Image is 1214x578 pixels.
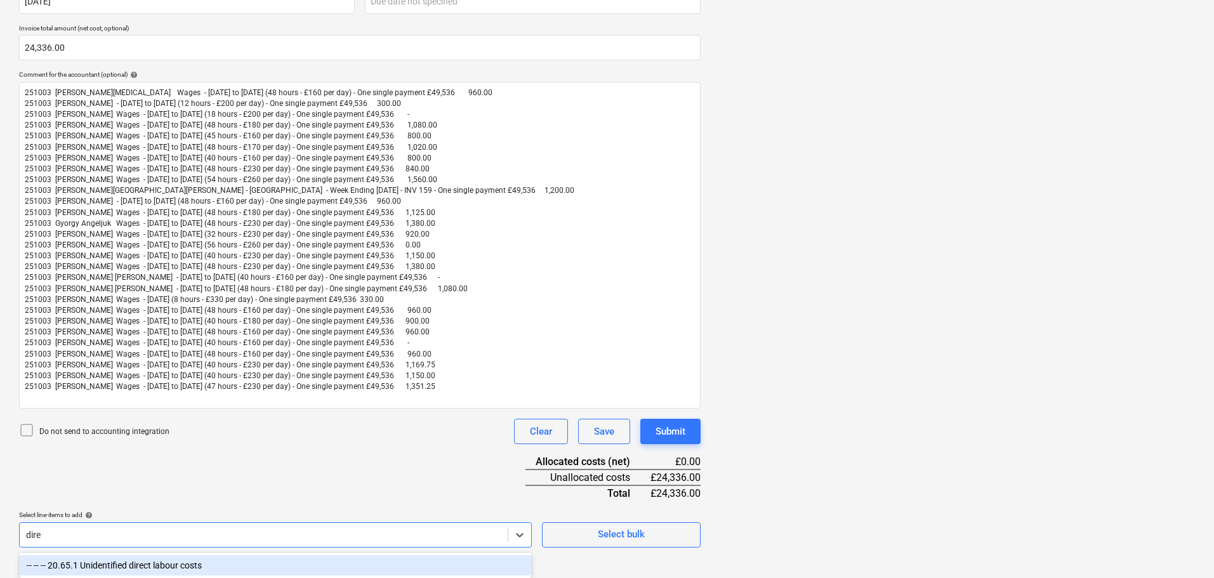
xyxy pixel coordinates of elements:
iframe: Chat Widget [1151,517,1214,578]
p: Do not send to accounting integration [39,426,169,437]
button: Submit [640,419,701,444]
div: £24,336.00 [650,470,701,485]
div: -- -- -- 20.65.1 Unidentified direct labour costs [19,555,532,575]
span: 251003 [PERSON_NAME] Wages - [DATE] to [DATE] (48 hours - £230 per day) - One single payment £49,... [25,164,430,173]
button: Select bulk [542,522,701,548]
div: Allocated costs (net) [525,454,650,470]
button: Clear [514,419,568,444]
span: 251003 Gyorgy Angeljuk Wages - [DATE] to [DATE] (48 hours - £230 per day) - One single payment £4... [25,219,435,228]
span: 251003 [PERSON_NAME] Wages - [DATE] to [DATE] (40 hours - £230 per day) - One single payment £49,... [25,360,435,369]
span: 251003 [PERSON_NAME] Wages - [DATE] to [DATE] (56 hours - £260 per day) - One single payment £49,... [25,240,421,249]
div: Comment for the accountant (optional) [19,70,701,79]
span: help [128,71,138,79]
span: 251003 [PERSON_NAME] Wages - [DATE] to [DATE] (54 hours - £260 per day) - One single payment £49,... [25,175,437,184]
span: 251003 [PERSON_NAME] [PERSON_NAME] - [DATE] to [DATE] (48 hours - £180 per day) - One single paym... [25,284,468,293]
p: Invoice total amount (net cost, optional) [19,24,701,35]
div: Submit [656,423,685,440]
span: 251003 [PERSON_NAME] Wages - [DATE] to [DATE] (18 hours - £200 per day) - One single payment £49,... [25,110,409,119]
span: help [82,511,93,519]
span: 251003 [PERSON_NAME] Wages - [DATE] to [DATE] (48 hours - £160 per day) - One single payment £49,... [25,327,430,336]
div: Select bulk [598,526,645,542]
span: 251003 [PERSON_NAME] Wages - [DATE] to [DATE] (48 hours - £160 per day) - One single payment £49,... [25,350,432,358]
span: 251003 [PERSON_NAME] Wages - [DATE] to [DATE] (48 hours - £230 per day) - One single payment £49,... [25,262,435,271]
span: 251003 [PERSON_NAME] - [DATE] to [DATE] (48 hours - £160 per day) - One single payment £49,536 96... [25,197,401,206]
div: Clear [530,423,552,440]
span: 251003 [PERSON_NAME] Wages - [DATE] to [DATE] (32 hours - £230 per day) - One single payment £49,... [25,230,430,239]
span: 251003 [PERSON_NAME] Wages - [DATE] to [DATE] (40 hours - £230 per day) - One single payment £49,... [25,251,435,260]
span: 251003 [PERSON_NAME] Wages - [DATE] to [DATE] (48 hours - £160 per day) - One single payment £49,... [25,306,432,315]
span: 251003 [PERSON_NAME] Wages - [DATE] to [DATE] (48 hours - £170 per day) - One single payment £49,... [25,143,437,152]
span: 251003 [PERSON_NAME] Wages - [DATE] to [DATE] (40 hours - £160 per day) - One single payment £49,... [25,338,409,347]
div: £24,336.00 [650,485,701,501]
span: 251003 [PERSON_NAME][GEOGRAPHIC_DATA][PERSON_NAME] - [GEOGRAPHIC_DATA] - Week Ending [DATE] - INV... [25,186,574,195]
input: Invoice total amount (net cost, optional) [19,35,701,60]
div: Unallocated costs [525,470,650,485]
span: 251003 [PERSON_NAME] Wages - [DATE] to [DATE] (40 hours - £230 per day) - One single payment £49,... [25,371,435,380]
div: Total [525,485,650,501]
span: 251003 [PERSON_NAME] - [DATE] to [DATE] (12 hours - £200 per day) - One single payment £49,536 30... [25,99,401,108]
span: 251003 [PERSON_NAME] [PERSON_NAME] - [DATE] to [DATE] (40 hours - £160 per day) - One single paym... [25,273,440,282]
span: 251003 [PERSON_NAME] Wages - [DATE] to [DATE] (45 hours - £160 per day) - One single payment £49,... [25,131,432,140]
button: Save [578,419,630,444]
span: 251003 [PERSON_NAME] Wages - [DATE] (8 hours - £330 per day) - One single payment £49,536 330.00 [25,295,384,304]
span: 251003 [PERSON_NAME] Wages - [DATE] to [DATE] (40 hours - £160 per day) - One single payment £49,... [25,154,432,162]
span: 251003 [PERSON_NAME] Wages - [DATE] to [DATE] (48 hours - £180 per day) - One single payment £49,... [25,208,435,217]
div: £0.00 [650,454,701,470]
span: 251003 [PERSON_NAME] Wages - [DATE] to [DATE] (40 hours - £180 per day) - One single payment £49,... [25,317,430,325]
span: 251003 [PERSON_NAME][MEDICAL_DATA] Wages - [DATE] to [DATE] (48 hours - £160 per day) - One singl... [25,88,492,97]
span: 251003 [PERSON_NAME] Wages - [DATE] to [DATE] (47 hours - £230 per day) - One single payment £49,... [25,382,435,391]
span: 251003 [PERSON_NAME] Wages - [DATE] to [DATE] (48 hours - £180 per day) - One single payment £49,... [25,121,437,129]
div: Select line-items to add [19,511,532,519]
div: Save [594,423,614,440]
